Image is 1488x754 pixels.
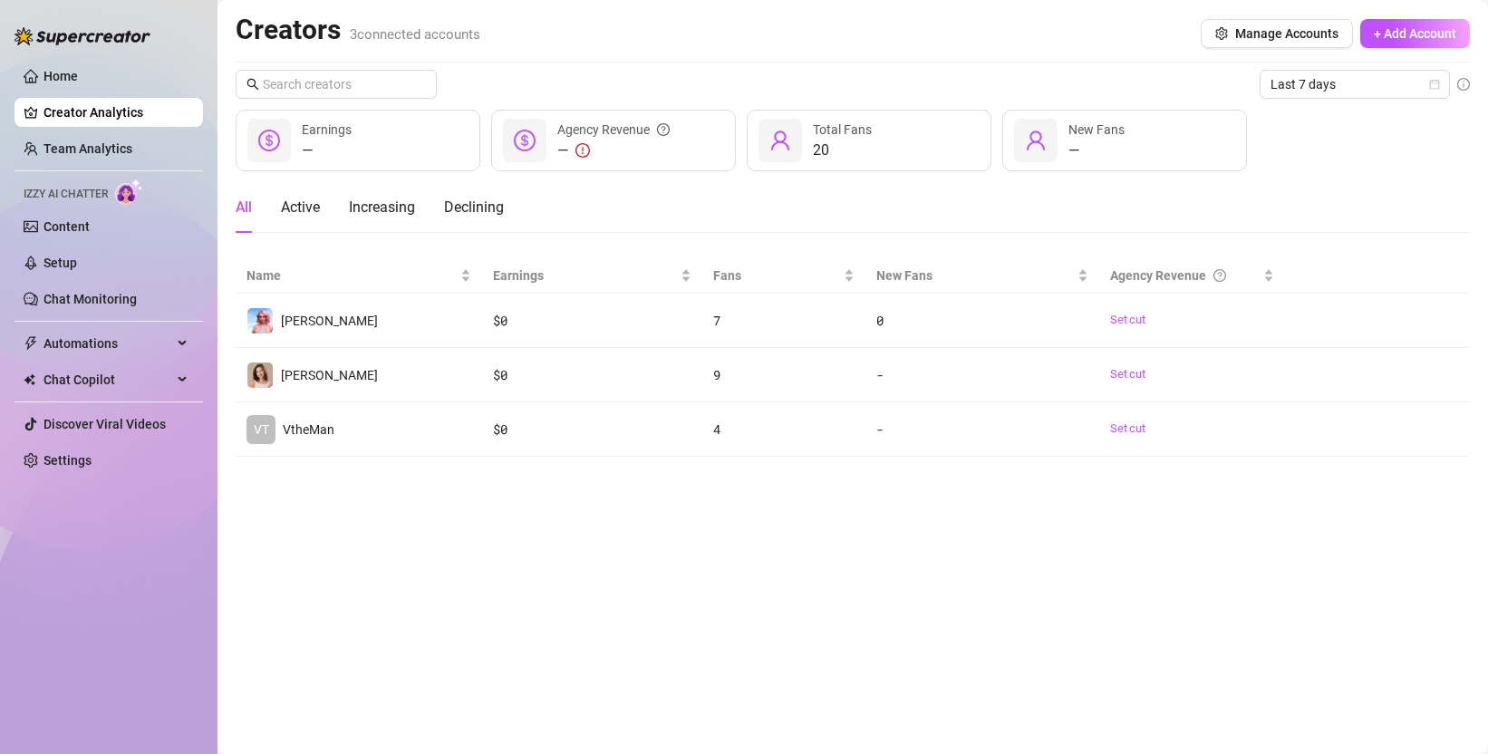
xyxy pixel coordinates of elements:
img: AI Chatter [115,179,143,205]
div: Increasing [349,197,415,218]
span: exclamation-circle [575,143,590,158]
span: Izzy AI Chatter [24,186,108,203]
img: Amanda [247,308,273,333]
span: dollar-circle [514,130,536,151]
div: $ 0 [493,365,691,385]
button: + Add Account [1360,19,1470,48]
a: Team Analytics [43,141,132,156]
th: New Fans [865,258,1099,294]
div: - [876,420,1088,440]
img: Hanna [247,362,273,388]
span: user [1025,130,1047,151]
span: Earnings [493,266,677,285]
img: logo-BBDzfeDw.svg [14,27,150,45]
span: [PERSON_NAME] [281,314,378,328]
span: Earnings [302,122,352,137]
a: Creator Analytics [43,98,188,127]
div: Active [281,197,320,218]
div: 4 [713,420,855,440]
span: dollar-circle [258,130,280,151]
a: Settings [43,453,92,468]
a: Set cut [1110,311,1273,329]
span: VtheMan [283,422,334,437]
span: 3 connected accounts [350,26,480,43]
span: New Fans [876,266,1074,285]
span: info-circle [1457,78,1470,91]
th: Name [236,258,482,294]
div: Agency Revenue [557,120,670,140]
span: Total Fans [813,122,872,137]
a: Content [43,219,90,234]
a: Setup [43,256,77,270]
div: — [1068,140,1125,161]
div: 9 [713,365,855,385]
div: 20 [813,140,872,161]
span: + Add Account [1374,26,1456,41]
div: 0 [876,311,1088,331]
span: search [246,78,259,91]
a: Discover Viral Videos [43,417,166,431]
span: Manage Accounts [1235,26,1338,41]
input: Search creators [263,74,411,94]
div: 7 [713,311,855,331]
span: calendar [1429,79,1440,90]
div: — [557,140,670,161]
div: Declining [444,197,504,218]
div: Agency Revenue [1110,266,1259,285]
h2: Creators [236,13,480,47]
span: VT [254,420,269,440]
th: Fans [702,258,865,294]
span: Automations [43,329,172,358]
div: $ 0 [493,311,691,331]
span: user [769,130,791,151]
a: Set cut [1110,420,1273,438]
span: question-circle [657,120,670,140]
span: thunderbolt [24,336,38,351]
a: Home [43,69,78,83]
img: Chat Copilot [24,373,35,386]
span: Name [246,266,457,285]
div: — [302,140,352,161]
a: Chat Monitoring [43,292,137,306]
span: New Fans [1068,122,1125,137]
span: [PERSON_NAME] [281,368,378,382]
span: Chat Copilot [43,365,172,394]
span: question-circle [1213,266,1226,285]
span: Last 7 days [1271,71,1439,98]
div: All [236,197,252,218]
button: Manage Accounts [1201,19,1353,48]
th: Earnings [482,258,702,294]
a: Set cut [1110,365,1273,383]
span: Fans [713,266,840,285]
span: setting [1215,27,1228,40]
div: - [876,365,1088,385]
div: $ 0 [493,420,691,440]
iframe: Intercom live chat [1426,692,1470,736]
